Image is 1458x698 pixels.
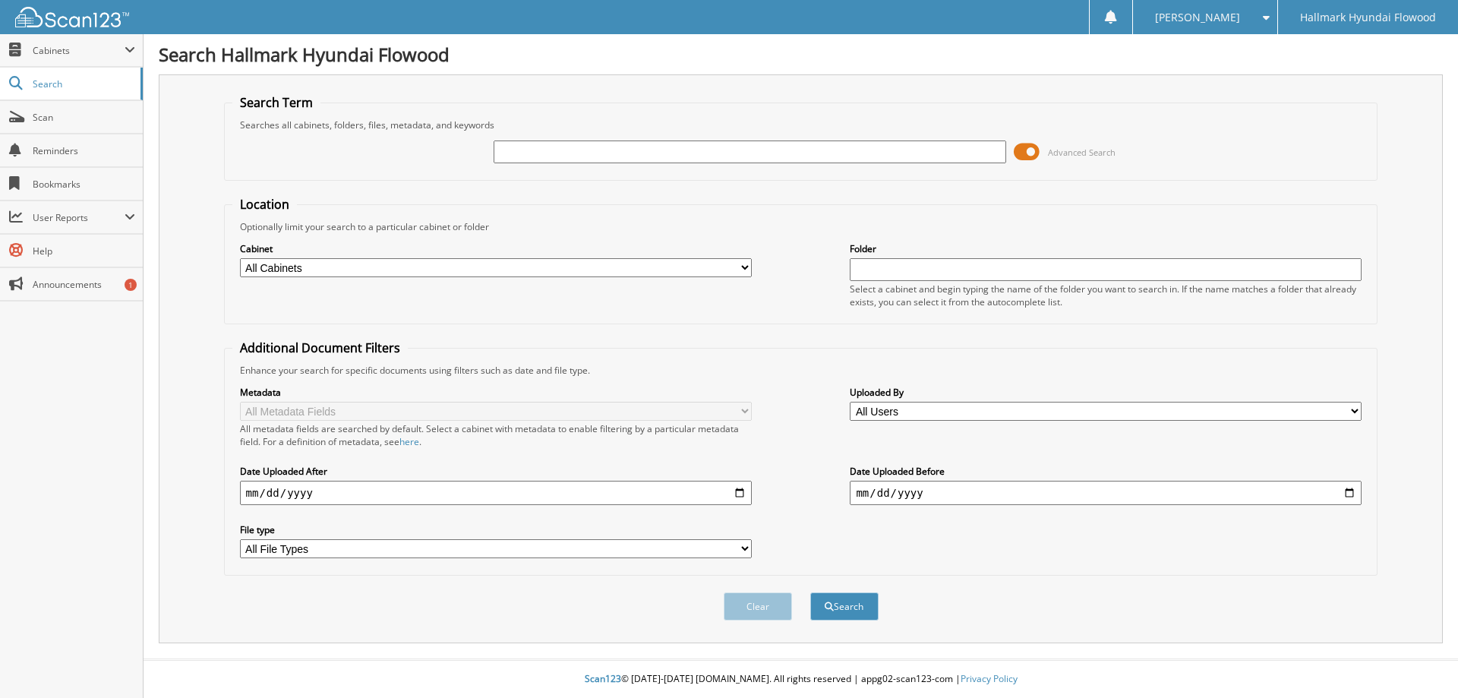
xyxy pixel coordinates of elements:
[240,523,752,536] label: File type
[240,242,752,255] label: Cabinet
[850,242,1362,255] label: Folder
[159,42,1443,67] h1: Search Hallmark Hyundai Flowood
[33,44,125,57] span: Cabinets
[1300,13,1436,22] span: Hallmark Hyundai Flowood
[33,144,135,157] span: Reminders
[144,661,1458,698] div: © [DATE]-[DATE] [DOMAIN_NAME]. All rights reserved | appg02-scan123-com |
[810,592,879,621] button: Search
[33,245,135,257] span: Help
[850,386,1362,399] label: Uploaded By
[232,220,1370,233] div: Optionally limit your search to a particular cabinet or folder
[850,481,1362,505] input: end
[33,278,135,291] span: Announcements
[232,364,1370,377] div: Enhance your search for specific documents using filters such as date and file type.
[232,340,408,356] legend: Additional Document Filters
[232,118,1370,131] div: Searches all cabinets, folders, files, metadata, and keywords
[850,283,1362,308] div: Select a cabinet and begin typing the name of the folder you want to search in. If the name match...
[240,422,752,448] div: All metadata fields are searched by default. Select a cabinet with metadata to enable filtering b...
[585,672,621,685] span: Scan123
[399,435,419,448] a: here
[33,77,133,90] span: Search
[1048,147,1116,158] span: Advanced Search
[33,178,135,191] span: Bookmarks
[15,7,129,27] img: scan123-logo-white.svg
[240,465,752,478] label: Date Uploaded After
[240,481,752,505] input: start
[232,196,297,213] legend: Location
[33,211,125,224] span: User Reports
[850,465,1362,478] label: Date Uploaded Before
[724,592,792,621] button: Clear
[232,94,320,111] legend: Search Term
[240,386,752,399] label: Metadata
[1155,13,1240,22] span: [PERSON_NAME]
[1382,625,1458,698] iframe: Chat Widget
[125,279,137,291] div: 1
[33,111,135,124] span: Scan
[961,672,1018,685] a: Privacy Policy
